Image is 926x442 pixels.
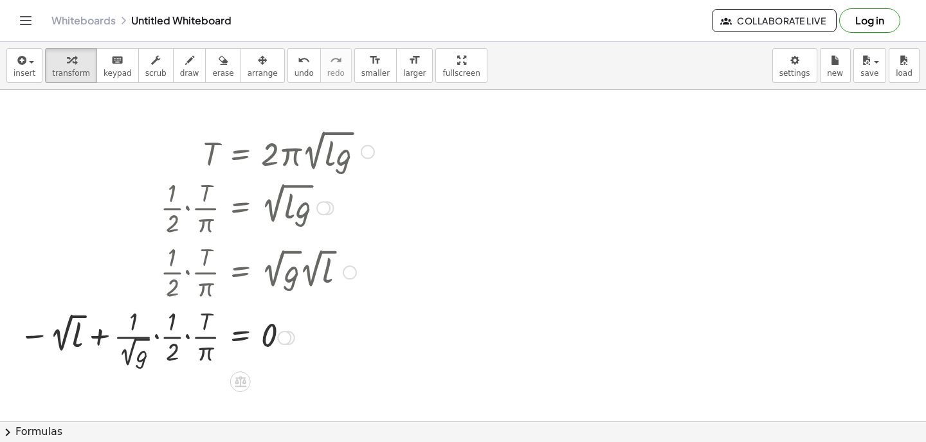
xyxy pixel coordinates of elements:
span: settings [779,69,810,78]
button: insert [6,48,42,83]
button: Log in [839,8,900,33]
span: load [896,69,912,78]
button: erase [205,48,241,83]
span: erase [212,69,233,78]
button: arrange [241,48,285,83]
button: new [820,48,851,83]
div: Apply the same math to both sides of the equation [230,371,251,392]
span: larger [403,69,426,78]
button: redoredo [320,48,352,83]
button: format_sizelarger [396,48,433,83]
i: redo [330,53,342,68]
span: new [827,69,843,78]
span: Collaborate Live [723,15,826,26]
span: arrange [248,69,278,78]
a: Whiteboards [51,14,116,27]
span: fullscreen [442,69,480,78]
button: settings [772,48,817,83]
span: draw [180,69,199,78]
button: save [853,48,886,83]
button: format_sizesmaller [354,48,397,83]
span: transform [52,69,90,78]
span: redo [327,69,345,78]
button: Collaborate Live [712,9,837,32]
i: format_size [369,53,381,68]
button: fullscreen [435,48,487,83]
button: draw [173,48,206,83]
span: scrub [145,69,167,78]
span: smaller [361,69,390,78]
span: insert [14,69,35,78]
span: save [860,69,878,78]
i: undo [298,53,310,68]
i: keyboard [111,53,123,68]
i: format_size [408,53,421,68]
button: keyboardkeypad [96,48,139,83]
button: load [889,48,920,83]
button: undoundo [287,48,321,83]
button: Toggle navigation [15,10,36,31]
span: undo [295,69,314,78]
span: keypad [104,69,132,78]
button: transform [45,48,97,83]
button: scrub [138,48,174,83]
